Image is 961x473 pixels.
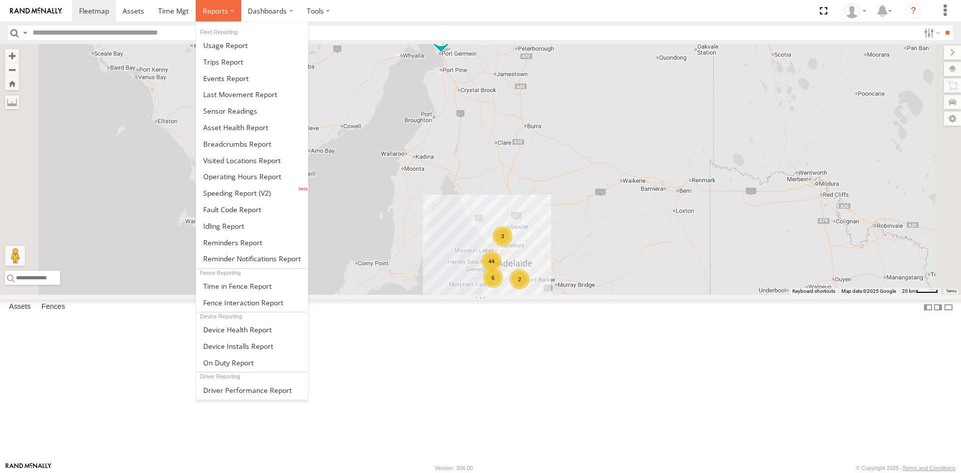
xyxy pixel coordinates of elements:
[792,288,835,295] button: Keyboard shortcuts
[6,463,52,473] a: Visit our Website
[10,8,62,15] img: rand-logo.svg
[196,278,308,294] a: Time in Fences Report
[196,218,308,234] a: Idling Report
[196,201,308,218] a: Fault Code Report
[923,300,933,314] label: Dock Summary Table to the Left
[920,26,941,40] label: Search Filter Options
[510,269,530,289] div: 2
[5,95,19,109] label: Measure
[943,300,953,314] label: Hide Summary Table
[5,246,25,266] button: Drag Pegman onto the map to open Street View
[946,289,956,293] a: Terms (opens in new tab)
[196,37,308,54] a: Usage Report
[196,398,308,414] a: Assignment Report
[902,465,955,471] a: Terms and Conditions
[37,300,70,314] label: Fences
[196,251,308,267] a: Service Reminder Notifications Report
[196,321,308,338] a: Device Health Report
[196,234,308,251] a: Reminders Report
[933,300,943,314] label: Dock Summary Table to the Right
[196,294,308,311] a: Fence Interaction Report
[196,354,308,371] a: On Duty Report
[196,70,308,87] a: Full Events Report
[841,288,896,294] span: Map data ©2025 Google
[196,119,308,136] a: Asset Health Report
[435,465,473,471] div: Version: 306.00
[196,136,308,152] a: Breadcrumbs Report
[196,152,308,169] a: Visited Locations Report
[899,288,941,295] button: Map Scale: 20 km per 40 pixels
[944,112,961,126] label: Map Settings
[196,338,308,354] a: Device Installs Report
[493,226,513,246] div: 3
[483,268,503,288] div: 6
[21,26,29,40] label: Search Query
[5,49,19,63] button: Zoom in
[905,3,921,19] i: ?
[196,86,308,103] a: Last Movement Report
[5,77,19,90] button: Zoom Home
[196,382,308,398] a: Driver Performance Report
[196,103,308,119] a: Sensor Readings
[196,185,308,201] a: Fleet Speed Report (V2)
[196,54,308,70] a: Trips Report
[5,63,19,77] button: Zoom out
[196,168,308,185] a: Asset Operating Hours Report
[4,300,36,314] label: Assets
[902,288,916,294] span: 20 km
[482,251,502,271] div: 44
[841,4,870,19] div: Peter Lu
[856,465,955,471] div: © Copyright 2025 -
